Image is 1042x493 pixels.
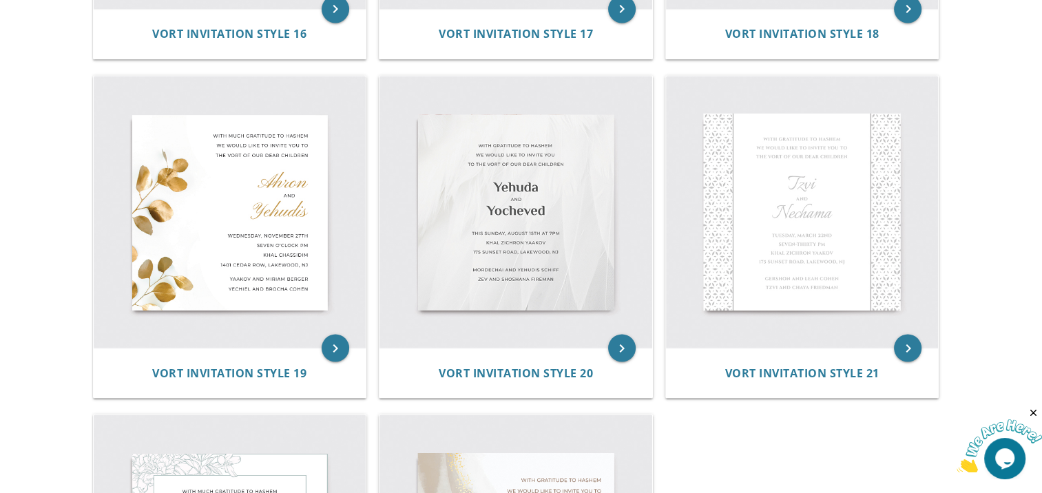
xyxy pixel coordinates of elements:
[725,26,879,41] span: Vort Invitation Style 18
[379,76,652,348] img: Vort Invitation Style 20
[439,28,593,41] a: Vort Invitation Style 17
[608,334,636,361] a: keyboard_arrow_right
[957,407,1042,472] iframe: chat widget
[439,366,593,379] a: Vort Invitation Style 20
[152,26,306,41] span: Vort Invitation Style 16
[725,366,879,379] a: Vort Invitation Style 21
[322,334,349,361] a: keyboard_arrow_right
[94,76,366,348] img: Vort Invitation Style 19
[725,365,879,380] span: Vort Invitation Style 21
[439,26,593,41] span: Vort Invitation Style 17
[152,365,306,380] span: Vort Invitation Style 19
[439,365,593,380] span: Vort Invitation Style 20
[152,28,306,41] a: Vort Invitation Style 16
[152,366,306,379] a: Vort Invitation Style 19
[666,76,939,348] img: Vort Invitation Style 21
[894,334,921,361] a: keyboard_arrow_right
[725,28,879,41] a: Vort Invitation Style 18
